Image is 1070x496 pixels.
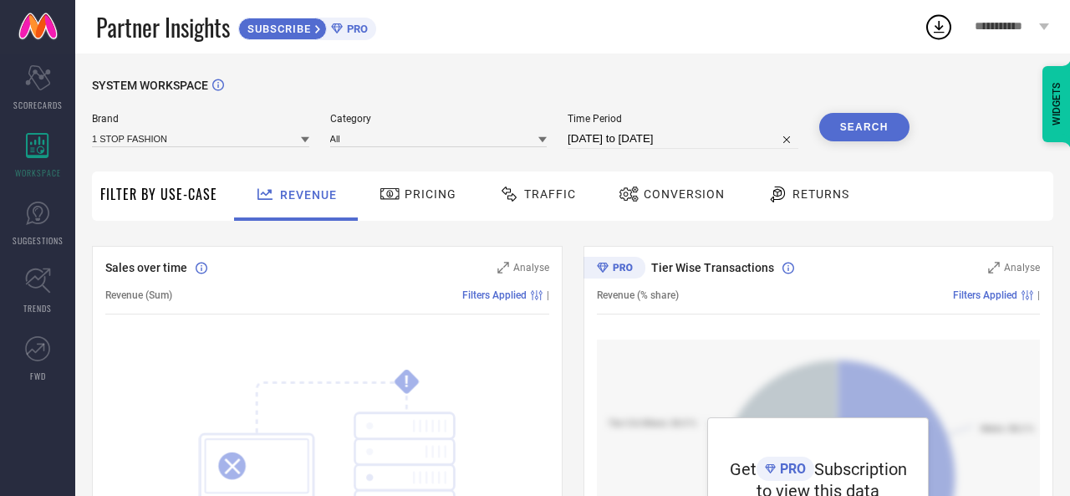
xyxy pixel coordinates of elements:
[405,372,409,391] tspan: !
[23,302,52,314] span: TRENDS
[92,79,208,92] span: SYSTEM WORKSPACE
[13,234,64,247] span: SUGGESTIONS
[524,187,576,201] span: Traffic
[239,23,315,35] span: SUBSCRIBE
[280,188,337,202] span: Revenue
[92,113,309,125] span: Brand
[792,187,849,201] span: Returns
[568,113,798,125] span: Time Period
[96,10,230,44] span: Partner Insights
[597,289,679,301] span: Revenue (% share)
[497,262,509,274] svg: Zoom
[814,459,907,479] span: Subscription
[405,187,456,201] span: Pricing
[1004,262,1040,274] span: Analyse
[13,99,63,111] span: SCORECARDS
[730,459,757,479] span: Get
[513,262,549,274] span: Analyse
[644,187,725,201] span: Conversion
[1037,289,1040,301] span: |
[988,262,1000,274] svg: Zoom
[953,289,1017,301] span: Filters Applied
[343,23,368,35] span: PRO
[651,261,774,274] span: Tier Wise Transactions
[462,289,527,301] span: Filters Applied
[105,261,187,274] span: Sales over time
[238,13,376,40] a: SUBSCRIBEPRO
[819,113,909,141] button: Search
[547,289,549,301] span: |
[776,461,806,477] span: PRO
[583,257,645,282] div: Premium
[330,113,548,125] span: Category
[924,12,954,42] div: Open download list
[100,184,217,204] span: Filter By Use-Case
[30,370,46,382] span: FWD
[15,166,61,179] span: WORKSPACE
[105,289,172,301] span: Revenue (Sum)
[568,129,798,149] input: Select time period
